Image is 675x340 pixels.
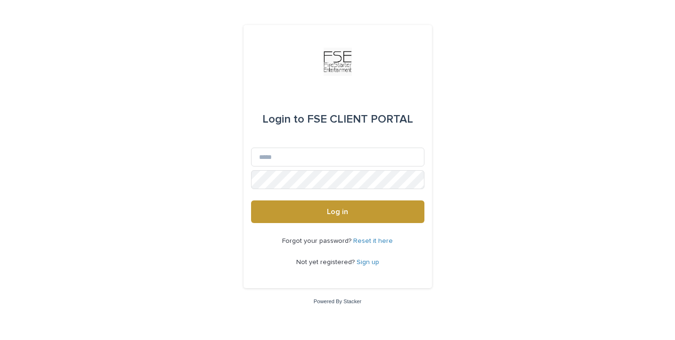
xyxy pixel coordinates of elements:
[353,238,393,244] a: Reset it here
[296,259,357,265] span: Not yet registered?
[251,200,424,223] button: Log in
[262,106,413,133] div: FSE CLIENT PORTAL
[324,48,352,76] img: Km9EesSdRbS9ajqhBzyo
[357,259,379,265] a: Sign up
[327,208,348,216] span: Log in
[282,238,353,244] span: Forgot your password?
[314,299,361,304] a: Powered By Stacker
[262,114,304,125] span: Login to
